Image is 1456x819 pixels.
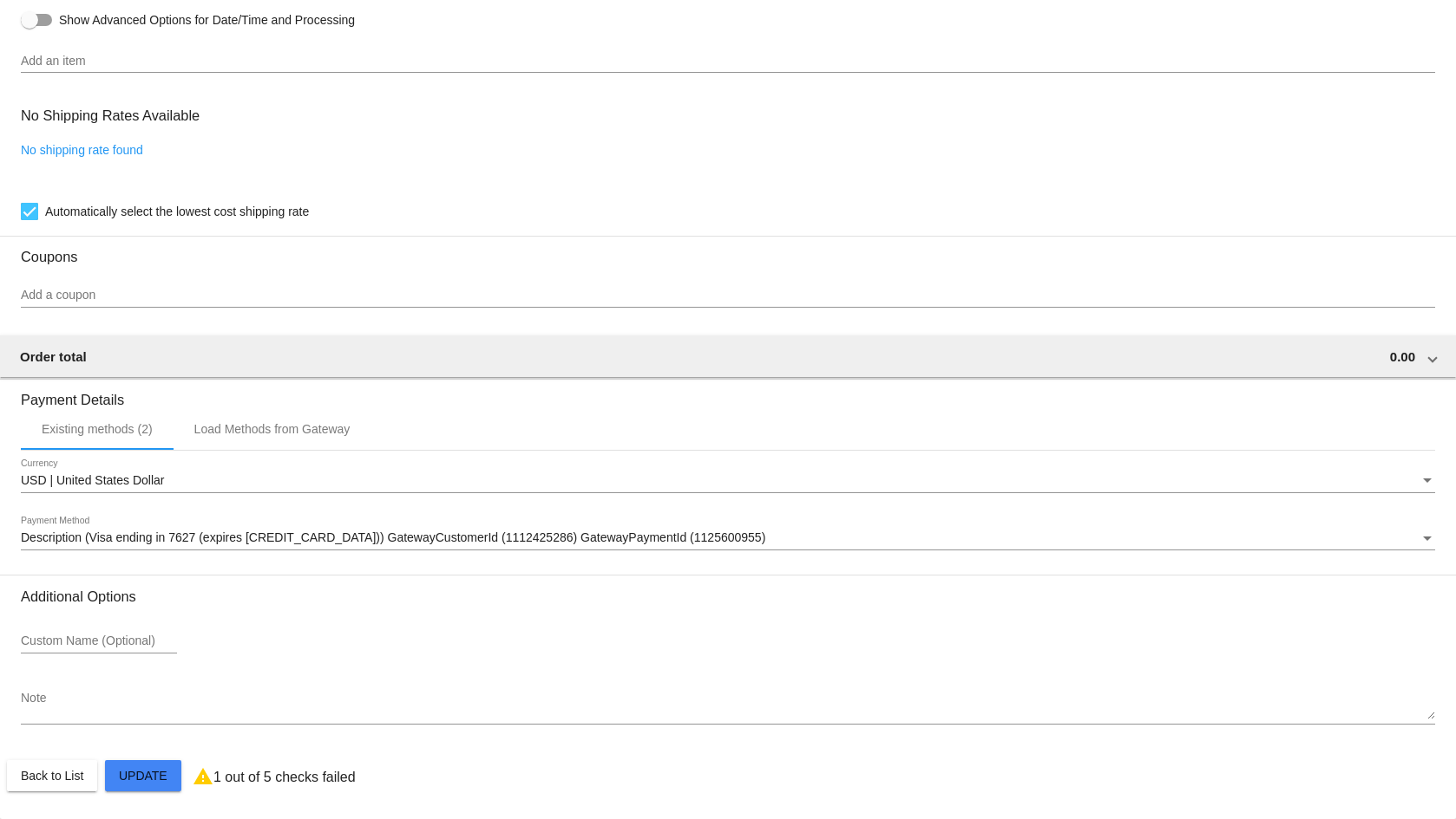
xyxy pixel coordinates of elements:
mat-select: Currency [21,474,1435,488]
mat-select: Payment Method [21,531,1435,545]
span: Back to List [21,769,83,783]
input: Custom Name (Optional) [21,634,177,648]
input: Add a coupon [21,289,1435,302]
input: Add an item [21,55,1435,68]
h3: Additional Options [21,588,1435,605]
span: Automatically select the lowest cost shipping rate [45,201,309,222]
span: Description (Visa ending in 7627 (expires [CREDIT_CARD_DATA])) GatewayCustomerId (1112425286) Gat... [21,530,765,544]
button: Back to List [7,760,97,791]
h3: Coupons [21,236,1435,265]
mat-icon: warning [193,766,213,787]
a: No shipping rate found [21,143,143,157]
span: Order total [20,349,87,364]
h3: No Shipping Rates Available [21,97,200,134]
h3: Payment Details [21,379,1435,408]
p: 1 out of 5 checks failed [213,770,356,785]
span: Update [119,769,167,783]
button: Update [105,760,181,791]
div: Existing methods (2) [42,422,153,436]
span: 0.00 [1390,349,1415,364]
span: Show Advanced Options for Date/Time and Processing [59,11,355,29]
div: Load Methods from Gateway [194,422,351,436]
span: USD | United States Dollar [21,473,164,487]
